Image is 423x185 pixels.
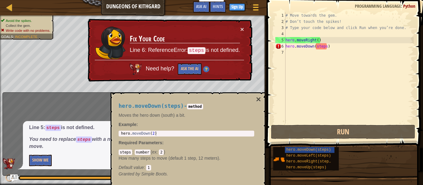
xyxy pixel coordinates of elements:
[1,28,50,33] li: Write code with no problems.
[152,149,157,154] span: ex
[286,159,333,164] span: hero.moveRight(steps)
[188,47,205,54] code: steps
[119,155,254,161] p: How many steps to move (default 1 step, 12 meters).
[129,63,142,74] img: AI
[157,149,159,154] span: :
[229,3,245,11] button: Sign Up
[119,149,254,170] div: ( )
[240,26,244,32] button: ×
[286,165,327,170] span: hero.moveUp(steps)
[178,63,202,75] button: Ask the AI
[119,103,184,109] span: hero.moveDown(steps)
[275,43,286,49] div: 6
[29,137,186,149] em: You need to replace with a number to tell how many steps to move.
[3,172,15,185] button: Ctrl + P: Play
[187,104,203,109] code: method
[159,149,164,155] code: 2
[130,46,240,54] p: Line 6: ReferenceError: is not defined.
[119,171,168,176] em: Simple Boots.
[146,65,176,72] span: Need help?
[76,137,92,143] code: steps
[119,112,254,118] p: Moves the hero down (south) a bit.
[401,3,403,9] span: :
[6,28,50,32] span: Write code with no problems.
[119,171,141,176] span: Granted by
[29,124,194,131] p: Line 5: is not defined.
[271,125,415,139] button: Run
[196,3,207,9] span: Ask AI
[13,35,15,39] span: :
[275,37,286,43] div: 5
[45,125,61,131] code: steps
[193,1,210,13] button: Ask AI
[119,165,144,170] span: Default value
[1,23,50,28] li: Collect the gem.
[275,25,286,31] div: 3
[6,23,31,27] span: Collect the gem.
[355,3,401,9] span: Programming language
[15,35,37,39] span: Incomplete
[119,103,254,109] h4: -
[1,18,50,23] li: Avoid the spikes.
[119,140,162,145] span: Required Parameters
[6,19,32,23] span: Avoid the spikes.
[29,155,52,166] button: Show Me
[130,35,240,43] h3: Fix Your Code
[275,49,286,56] div: 7
[286,148,331,152] span: hero.moveDown(steps)
[144,165,146,170] span: :
[135,149,150,155] code: number
[119,149,132,155] code: steps
[256,95,261,104] button: ×
[10,174,18,182] button: Ask AI
[132,149,135,154] span: :
[275,12,286,19] div: 1
[3,158,15,169] img: AI
[273,153,285,165] img: portrait.png
[146,165,151,170] code: 1
[119,122,138,127] strong: :
[275,31,286,37] div: 4
[1,35,13,39] span: Goals
[403,3,415,9] span: Python
[95,26,126,60] img: duck_omarn.png
[275,19,286,25] div: 2
[248,1,264,16] button: Show game menu
[286,153,331,158] span: hero.moveLeft(steps)
[119,122,137,127] span: Example
[203,66,209,72] img: Hint
[162,140,164,145] span: :
[213,3,223,9] span: Hints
